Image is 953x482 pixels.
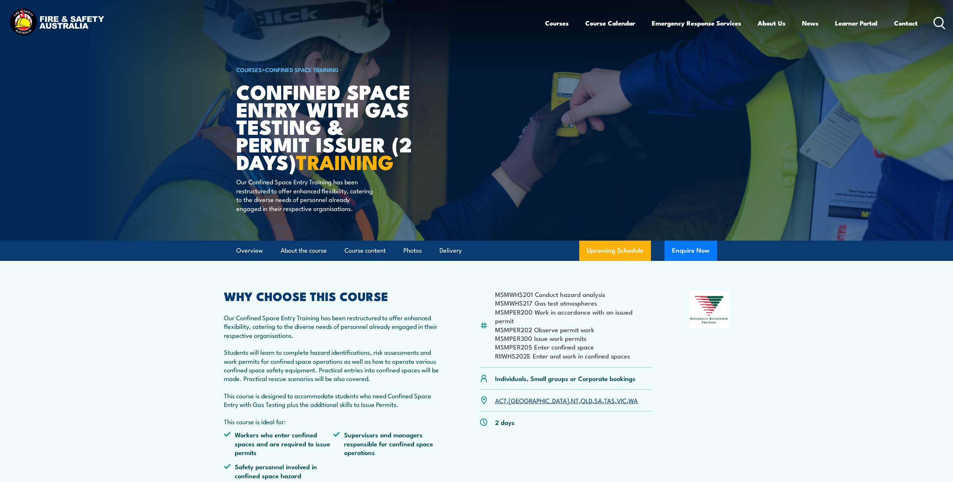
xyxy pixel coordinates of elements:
[802,13,819,33] a: News
[495,351,652,360] li: RIIWHS202E Enter and work in confined spaces
[439,241,462,261] a: Delivery
[224,391,443,409] p: This course is designed to accommodate students who need Confined Space Entry with Gas Testing pl...
[403,241,422,261] a: Photos
[224,430,334,456] li: Workers who enter confined spaces and are required to issue permits
[894,13,918,33] a: Contact
[224,417,443,426] p: This course is ideal for:
[236,65,422,74] h6: >
[495,290,652,298] li: MSMWHS201 Conduct hazard analysis
[665,241,717,261] button: Enquire Now
[224,313,443,339] p: Our Confined Space Entry Training has been restructured to offer enhanced flexibility, catering t...
[509,396,569,405] a: [GEOGRAPHIC_DATA]
[571,396,579,405] a: NT
[495,374,636,383] p: Individuals, Small groups or Corporate bookings
[585,13,635,33] a: Course Calendar
[224,291,443,301] h2: WHY CHOOSE THIS COURSE
[333,430,443,456] li: Supervisors and managers responsible for confined space operations
[495,307,652,325] li: MSMPER200 Work in accordance with an issued permit
[265,65,339,74] a: Confined Space Training
[495,298,652,307] li: MSMWHS217 Gas test atmospheres
[594,396,602,405] a: SA
[224,348,443,383] p: Students will learn to complete hazard identifications, risk assessments and work permits for con...
[236,241,263,261] a: Overview
[236,65,262,74] a: COURSES
[617,396,627,405] a: VIC
[628,396,638,405] a: WA
[236,177,373,212] p: Our Confined Space Entry Training has been restructured to offer enhanced flexibility, catering t...
[495,396,507,405] a: ACT
[236,83,422,170] h1: Confined Space Entry with Gas Testing & Permit Issuer (2 days)
[835,13,877,33] a: Learner Portal
[495,418,515,426] p: 2 days
[579,241,651,261] a: Upcoming Schedule
[495,342,652,351] li: MSMPER205 Enter confined space
[495,334,652,342] li: MSMPER300 Issue work permits
[281,241,327,261] a: About the course
[344,241,386,261] a: Course content
[296,146,394,177] strong: TRAINING
[495,325,652,334] li: MSMPER202 Observe permit work
[545,13,569,33] a: Courses
[495,396,638,405] p: , , , , , , ,
[758,13,785,33] a: About Us
[581,396,592,405] a: QLD
[652,13,741,33] a: Emergency Response Services
[604,396,615,405] a: TAS
[689,291,729,329] img: Nationally Recognised Training logo.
